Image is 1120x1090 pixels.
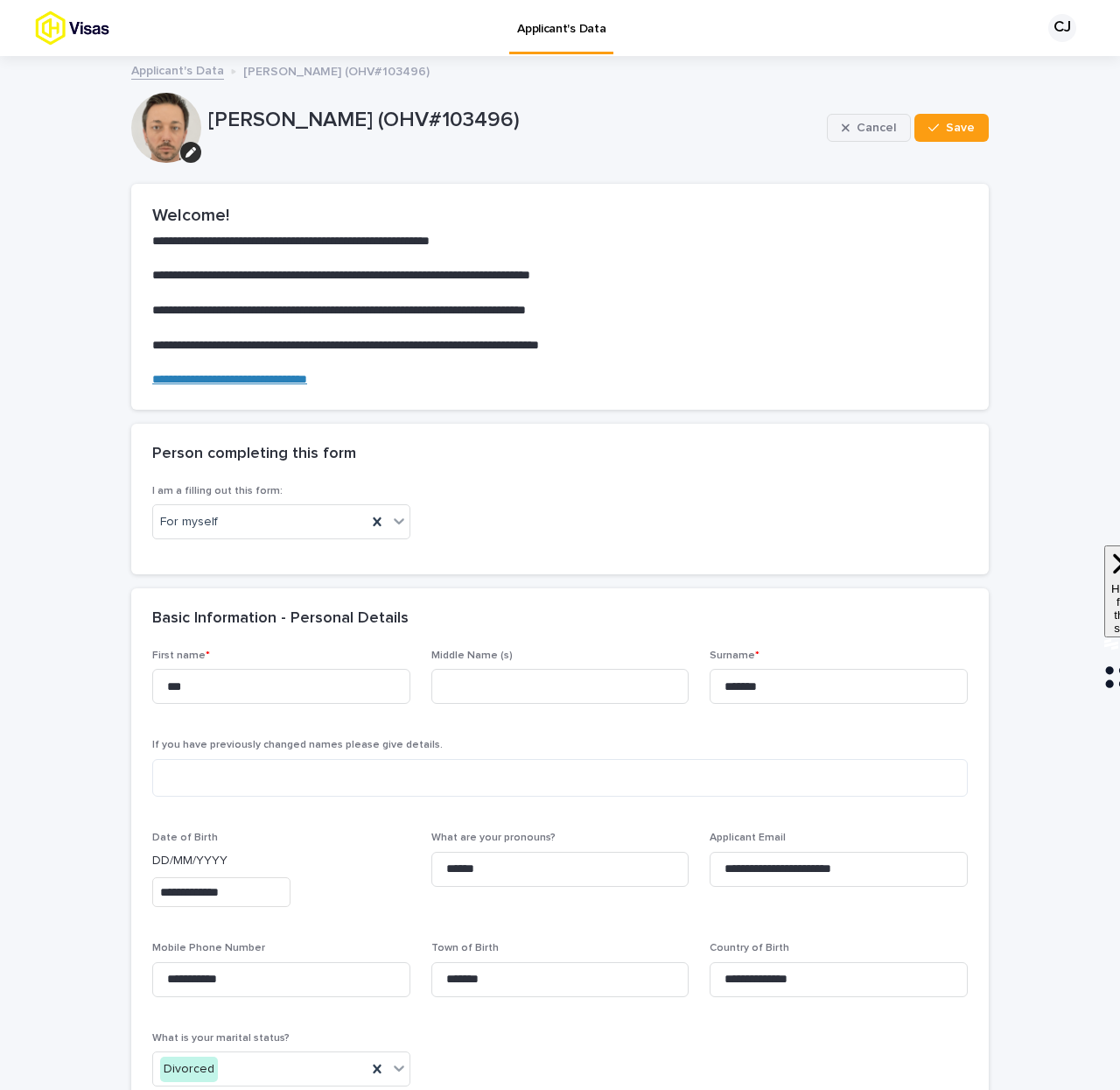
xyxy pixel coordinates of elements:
span: I am a filling out this form: [152,486,283,496]
span: Town of Birth [431,943,499,953]
span: Date of Birth [152,833,218,843]
span: Surname [710,650,759,661]
a: Applicant's Data [131,60,224,80]
h2: Welcome! [152,205,968,226]
span: For myself [160,513,218,531]
span: Applicant Email [710,833,786,843]
span: Middle Name (s) [431,650,513,661]
div: CJ [1048,14,1076,42]
span: If you have previously changed names please give details. [152,740,443,750]
span: Country of Birth [710,943,789,953]
h2: Basic Information - Personal Details [152,609,409,629]
span: What is your marital status? [152,1033,290,1044]
div: Divorced [160,1057,218,1082]
p: [PERSON_NAME] (OHV#103496) [243,60,430,80]
p: DD/MM/YYYY [152,852,410,870]
span: First name [152,650,210,661]
span: What are your pronouns? [431,833,556,843]
img: tx8HrbJQv2PFQx4TXEq5 [35,11,171,46]
span: Mobile Phone Number [152,943,265,953]
p: [PERSON_NAME] (OHV#103496) [208,108,820,133]
span: Cancel [857,122,896,134]
h2: Person completing this form [152,445,356,464]
button: Save [914,114,989,142]
button: Cancel [827,114,911,142]
span: Save [946,122,975,134]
